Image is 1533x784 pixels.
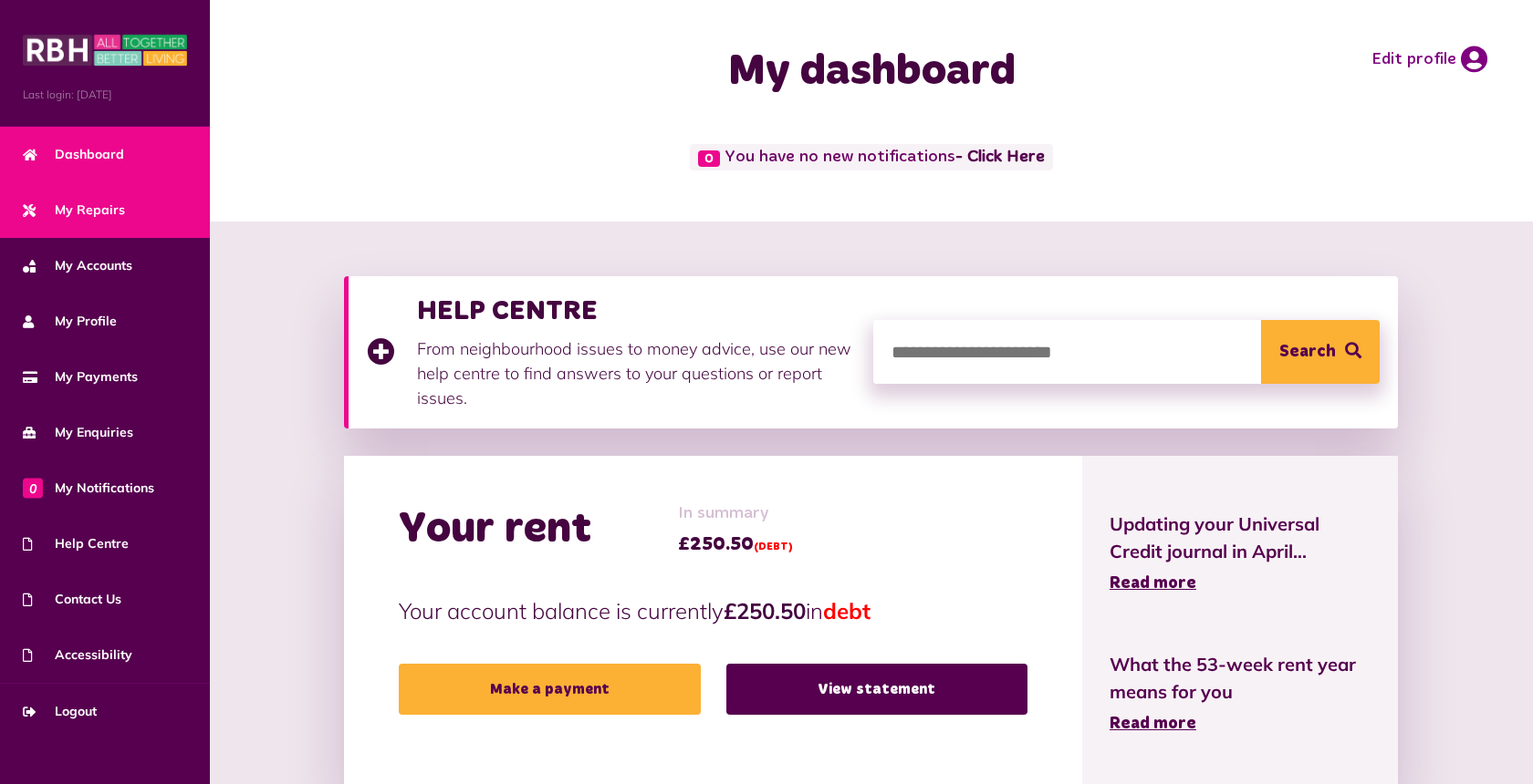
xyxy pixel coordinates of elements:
span: 0 [23,478,43,498]
a: View statement [726,664,1027,715]
a: Updating your Universal Credit journal in April... Read more [1110,511,1371,596]
img: MyRBH [23,32,187,68]
span: Updating your Universal Credit journal in April... [1110,511,1371,565]
span: Contact Us [23,590,121,609]
h1: My dashboard [559,46,1184,98]
span: Accessibility [23,645,132,665]
button: Search [1261,320,1380,384]
p: From neighbourhood issues to money advice, use our new help centre to find answers to your questi... [417,336,855,410]
span: debt [823,597,871,624]
span: My Enquiries [23,423,133,442]
span: Read more [1110,716,1196,732]
span: Read more [1110,575,1196,592]
span: Help Centre [23,534,129,553]
a: What the 53-week rent year means for you Read more [1110,651,1371,737]
span: My Repairs [23,201,125,220]
span: My Notifications [23,479,154,498]
span: My Accounts [23,256,132,275]
span: You have no new notifications [690,144,1052,170]
h3: HELP CENTRE [417,294,855,327]
span: 0 [698,150,720,167]
p: Your account balance is currently in [399,594,1027,627]
span: Last login: [DATE] [23,87,187,103]
span: Logout [23,702,97,721]
a: - Click Here [955,150,1045,166]
a: Edit profile [1371,46,1487,73]
strong: £250.50 [724,597,806,624]
span: My Payments [23,367,138,387]
span: Dashboard [23,145,124,164]
span: What the 53-week rent year means for you [1110,651,1371,706]
span: £250.50 [678,531,793,558]
span: In summary [678,501,793,526]
a: Make a payment [399,664,700,715]
h2: Your rent [399,503,591,556]
span: (DEBT) [754,542,793,552]
span: My Profile [23,312,117,331]
span: Search [1279,320,1336,384]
